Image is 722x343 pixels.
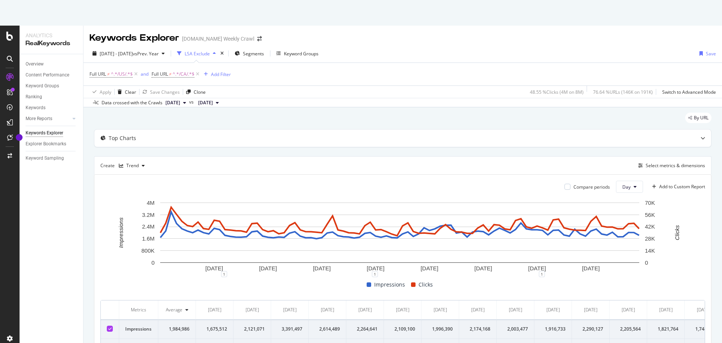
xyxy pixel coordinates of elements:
div: 2,109,100 [390,326,415,332]
div: [DATE] [546,306,560,313]
div: Compare periods [573,184,610,190]
div: Keyword Groups [284,50,319,57]
div: Explorer Bookmarks [26,140,66,148]
text: 14K [645,247,655,254]
div: Overview [26,60,44,68]
div: [DATE] [471,306,485,313]
text: 1.6M [142,235,155,242]
div: [DATE] [246,306,259,313]
button: Clone [183,86,206,98]
td: Impressions [119,320,158,339]
div: 2,121,071 [240,326,265,332]
div: 1,996,390 [428,326,453,332]
div: [DATE] [659,306,673,313]
div: 2,290,127 [578,326,603,332]
text: 4M [147,200,155,206]
button: LSA Exclude [174,47,219,59]
span: Segments [243,50,264,57]
div: Keyword Groups [26,82,59,90]
div: Add Filter [211,71,231,78]
text: 0 [152,259,155,266]
text: [DATE] [420,265,438,272]
span: Day [622,184,631,190]
button: [DATE] [195,98,222,107]
button: Save Changes [140,86,180,98]
button: and [141,70,149,78]
div: Tooltip anchor [16,134,23,141]
span: ≠ [169,71,172,77]
div: Create [100,160,148,172]
text: 28K [645,235,655,242]
div: 2,174,168 [465,326,490,332]
text: 56K [645,212,655,218]
span: vs [189,99,195,105]
div: Keywords [26,104,46,112]
a: More Reports [26,115,70,123]
text: Impressions [118,217,124,248]
div: RealKeywords [26,39,77,48]
a: Keywords [26,104,78,112]
text: 42K [645,224,655,230]
div: Analytics [26,32,77,39]
text: [DATE] [367,265,384,272]
button: Save [696,47,716,59]
span: vs Prev. Year [133,50,159,57]
div: Keywords Explorer [89,32,179,44]
div: [DATE] [321,306,334,313]
div: [DATE] [509,306,522,313]
div: and [141,71,149,77]
div: 2,614,489 [315,326,340,332]
div: [DATE] [622,306,635,313]
div: Save [706,50,716,57]
button: Keyword Groups [273,47,322,59]
text: [DATE] [582,265,600,272]
div: Add to Custom Report [659,184,705,189]
div: Metrics [125,306,152,313]
div: Save Changes [150,89,180,95]
a: Keyword Groups [26,82,78,90]
div: 2,003,477 [503,326,528,332]
div: Keywords Explorer [26,129,63,137]
button: Clear [115,86,136,98]
div: 1 [372,271,378,277]
a: Keywords Explorer [26,129,78,137]
div: arrow-right-arrow-left [257,36,262,41]
div: [DATE] [358,306,372,313]
div: times [219,50,225,57]
text: [DATE] [313,265,331,272]
a: Explorer Bookmarks [26,140,78,148]
button: Segments [232,47,267,59]
button: Select metrics & dimensions [635,161,705,170]
div: [DATE] [396,306,410,313]
button: [DATE] [162,98,189,107]
button: [DATE] - [DATE]vsPrev. Year [89,47,168,59]
span: ≠ [107,71,110,77]
div: Keyword Sampling [26,154,64,162]
span: ^.*/CA/.*$ [173,69,194,79]
div: Trend [126,163,139,168]
button: Switch to Advanced Mode [659,86,716,98]
div: legacy label [685,113,711,123]
a: Ranking [26,93,78,101]
span: 2024 Mar. 21st [198,99,213,106]
span: Clicks [419,280,433,289]
div: [DATE] [584,306,598,313]
div: Select metrics & dimensions [646,162,705,169]
div: 1,821,764 [653,326,678,332]
div: 3,391,497 [277,326,302,332]
text: [DATE] [259,265,277,272]
div: Switch to Advanced Mode [662,89,716,95]
text: 0 [645,259,648,266]
a: Keyword Sampling [26,154,78,162]
text: 2.4M [142,224,155,230]
text: 70K [645,200,655,206]
div: Average [166,306,182,313]
div: [DATE] [697,306,710,313]
button: Trend [116,160,148,172]
div: More Reports [26,115,52,123]
button: Day [616,181,643,193]
span: ^.*/US/.*$ [111,69,133,79]
div: Apply [100,89,111,95]
text: Clicks [674,225,680,240]
div: 1 [539,271,545,277]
